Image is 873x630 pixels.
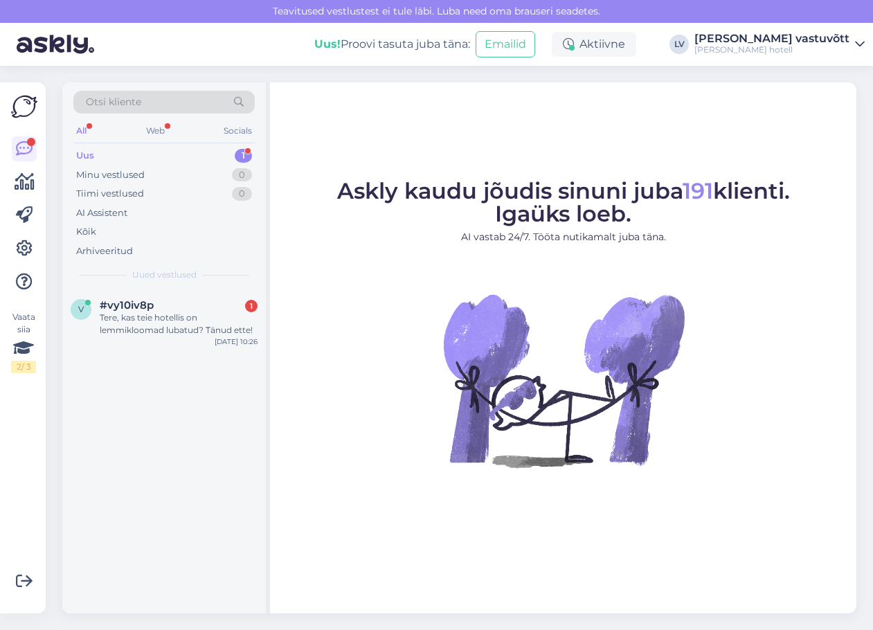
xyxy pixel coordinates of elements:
div: Tere, kas teie hotellis on lemmikloomad lubatud? Tänud ette! [100,312,258,336]
div: 0 [232,187,252,201]
div: Aktiivne [552,32,636,57]
div: Web [143,122,168,140]
div: Socials [221,122,255,140]
img: Askly Logo [11,93,37,120]
div: Uus [76,149,94,163]
span: #vy10iv8p [100,299,154,312]
div: [DATE] 10:26 [215,336,258,347]
div: 0 [232,168,252,182]
a: [PERSON_NAME] vastuvõtt[PERSON_NAME] hotell [694,33,865,55]
div: 1 [235,149,252,163]
div: Tiimi vestlused [76,187,144,201]
img: No Chat active [439,255,688,505]
span: v [78,304,84,314]
div: 2 / 3 [11,361,36,373]
div: Kõik [76,225,96,239]
span: Otsi kliente [86,95,141,109]
div: LV [669,35,689,54]
div: All [73,122,89,140]
div: [PERSON_NAME] vastuvõtt [694,33,849,44]
div: Proovi tasuta juba täna: [314,36,470,53]
span: Uued vestlused [132,269,197,281]
div: AI Assistent [76,206,127,220]
div: Minu vestlused [76,168,145,182]
b: Uus! [314,37,341,51]
div: Arhiveeritud [76,244,133,258]
div: [PERSON_NAME] hotell [694,44,849,55]
div: Vaata siia [11,311,36,373]
span: 191 [683,177,713,204]
p: AI vastab 24/7. Tööta nutikamalt juba täna. [337,230,790,244]
div: 1 [245,300,258,312]
button: Emailid [476,31,535,57]
span: Askly kaudu jõudis sinuni juba klienti. Igaüks loeb. [337,177,790,227]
